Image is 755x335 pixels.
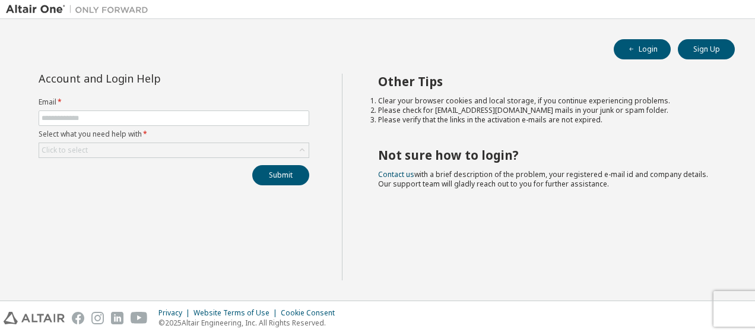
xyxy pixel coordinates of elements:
img: Altair One [6,4,154,15]
h2: Other Tips [378,74,714,89]
div: Account and Login Help [39,74,255,83]
img: facebook.svg [72,312,84,324]
div: Click to select [39,143,309,157]
img: altair_logo.svg [4,312,65,324]
span: with a brief description of the problem, your registered e-mail id and company details. Our suppo... [378,169,708,189]
label: Select what you need help with [39,129,309,139]
li: Please verify that the links in the activation e-mails are not expired. [378,115,714,125]
div: Cookie Consent [281,308,342,318]
button: Sign Up [678,39,735,59]
label: Email [39,97,309,107]
img: linkedin.svg [111,312,123,324]
li: Please check for [EMAIL_ADDRESS][DOMAIN_NAME] mails in your junk or spam folder. [378,106,714,115]
button: Login [614,39,671,59]
img: instagram.svg [91,312,104,324]
div: Privacy [158,308,193,318]
img: youtube.svg [131,312,148,324]
p: © 2025 Altair Engineering, Inc. All Rights Reserved. [158,318,342,328]
button: Submit [252,165,309,185]
h2: Not sure how to login? [378,147,714,163]
li: Clear your browser cookies and local storage, if you continue experiencing problems. [378,96,714,106]
a: Contact us [378,169,414,179]
div: Click to select [42,146,88,155]
div: Website Terms of Use [193,308,281,318]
